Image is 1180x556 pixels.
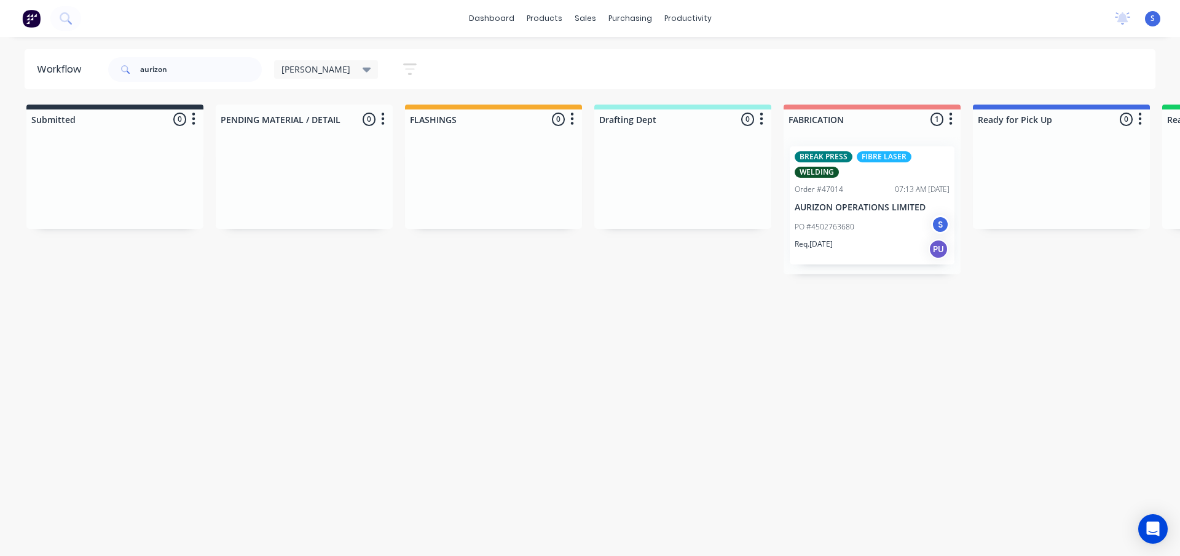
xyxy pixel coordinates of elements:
a: dashboard [463,9,521,28]
div: FIBRE LASER [857,151,911,162]
input: Search for orders... [140,57,262,82]
div: products [521,9,568,28]
div: S [931,215,950,234]
p: Req. [DATE] [795,239,833,250]
p: AURIZON OPERATIONS LIMITED [795,202,950,213]
div: WELDING [795,167,839,178]
div: BREAK PRESSFIBRE LASERWELDINGOrder #4701407:13 AM [DATE]AURIZON OPERATIONS LIMITEDPO #4502763680S... [790,146,954,264]
div: Workflow [37,62,87,77]
img: Factory [22,9,41,28]
div: sales [568,9,602,28]
div: Open Intercom Messenger [1138,514,1168,544]
div: 07:13 AM [DATE] [895,184,950,195]
div: Order #47014 [795,184,843,195]
div: purchasing [602,9,658,28]
div: PU [929,239,948,259]
p: PO #4502763680 [795,221,854,232]
div: productivity [658,9,718,28]
div: BREAK PRESS [795,151,852,162]
span: S [1150,13,1155,24]
span: [PERSON_NAME] [281,63,350,76]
